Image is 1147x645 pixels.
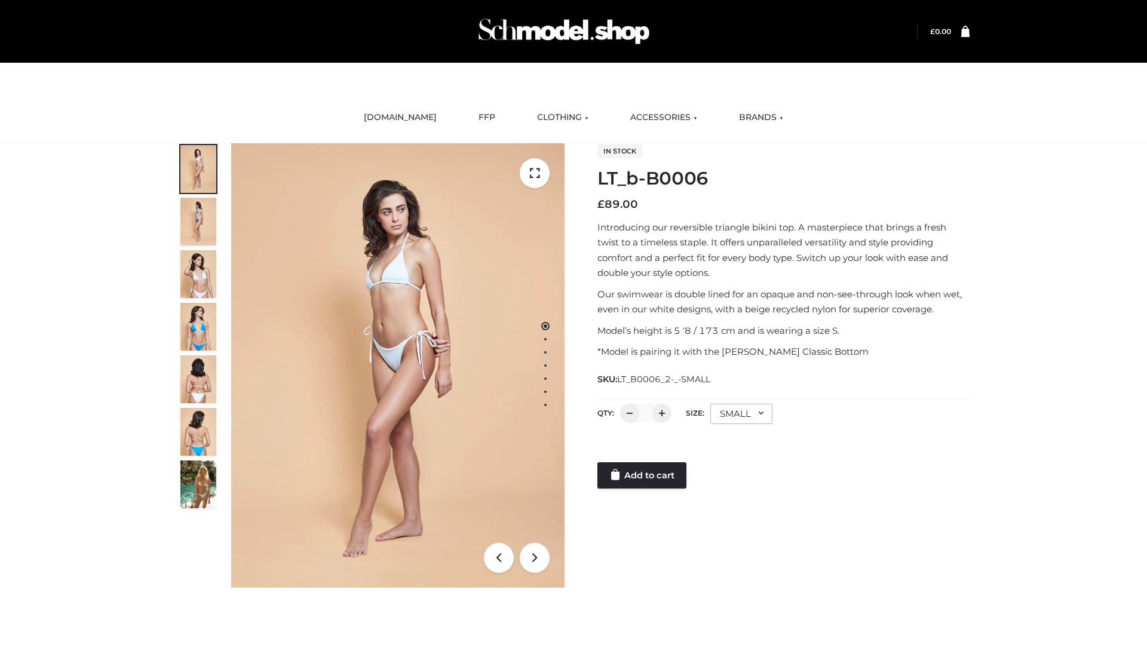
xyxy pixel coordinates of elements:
[470,105,504,131] a: FFP
[930,27,935,36] span: £
[528,105,597,131] a: CLOTHING
[686,408,704,417] label: Size:
[597,372,711,386] span: SKU:
[474,8,654,55] img: Schmodel Admin 964
[231,143,565,588] img: ArielClassicBikiniTop_CloudNine_AzureSky_OW114ECO_1
[597,287,970,317] p: Our swimwear is double lined for an opaque and non-see-through look when wet, even in our white d...
[930,27,951,36] bdi: 0.00
[597,168,970,189] h1: LT_b-B0006
[180,303,216,351] img: ArielClassicBikiniTop_CloudNine_AzureSky_OW114ECO_4-scaled.jpg
[355,105,446,131] a: [DOMAIN_NAME]
[597,344,970,360] p: *Model is pairing it with the [PERSON_NAME] Classic Bottom
[180,408,216,456] img: ArielClassicBikiniTop_CloudNine_AzureSky_OW114ECO_8-scaled.jpg
[597,144,642,158] span: In stock
[930,27,951,36] a: £0.00
[180,250,216,298] img: ArielClassicBikiniTop_CloudNine_AzureSky_OW114ECO_3-scaled.jpg
[597,323,970,339] p: Model’s height is 5 ‘8 / 173 cm and is wearing a size S.
[597,220,970,281] p: Introducing our reversible triangle bikini top. A masterpiece that brings a fresh twist to a time...
[597,408,614,417] label: QTY:
[617,374,710,385] span: LT_B0006_2-_-SMALL
[597,198,638,211] bdi: 89.00
[621,105,706,131] a: ACCESSORIES
[180,145,216,193] img: ArielClassicBikiniTop_CloudNine_AzureSky_OW114ECO_1-scaled.jpg
[597,462,686,489] a: Add to cart
[730,105,792,131] a: BRANDS
[180,460,216,508] img: Arieltop_CloudNine_AzureSky2.jpg
[180,198,216,245] img: ArielClassicBikiniTop_CloudNine_AzureSky_OW114ECO_2-scaled.jpg
[710,404,772,424] div: SMALL
[597,198,605,211] span: £
[180,355,216,403] img: ArielClassicBikiniTop_CloudNine_AzureSky_OW114ECO_7-scaled.jpg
